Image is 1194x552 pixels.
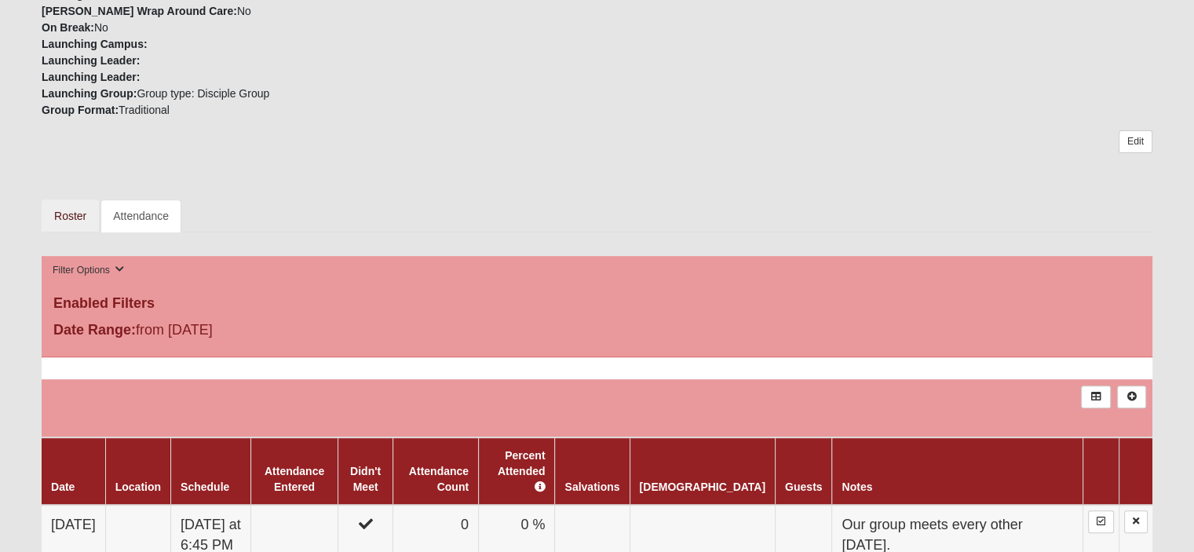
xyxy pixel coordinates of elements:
[775,437,831,505] th: Guests
[51,481,75,493] a: Date
[53,295,1141,313] h4: Enabled Filters
[42,38,148,50] strong: Launching Campus:
[181,481,229,493] a: Schedule
[42,71,140,83] strong: Launching Leader:
[265,465,324,493] a: Attendance Entered
[115,481,161,493] a: Location
[42,320,412,345] div: from [DATE]
[842,481,872,493] a: Notes
[42,21,94,34] strong: On Break:
[409,465,469,493] a: Attendance Count
[1081,386,1110,408] a: Export to Excel
[350,465,381,493] a: Didn't Meet
[100,199,181,232] a: Attendance
[42,5,237,17] strong: [PERSON_NAME] Wrap Around Care:
[555,437,630,505] th: Salvations
[42,199,99,232] a: Roster
[1088,510,1114,533] a: Enter Attendance
[42,54,140,67] strong: Launching Leader:
[53,320,136,341] label: Date Range:
[1119,130,1152,153] a: Edit
[1117,386,1146,408] a: Alt+N
[498,449,546,493] a: Percent Attended
[630,437,775,505] th: [DEMOGRAPHIC_DATA]
[42,87,137,100] strong: Launching Group:
[48,262,129,279] button: Filter Options
[1124,510,1148,533] a: Delete
[42,104,119,116] strong: Group Format:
